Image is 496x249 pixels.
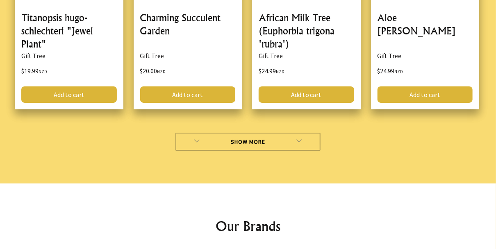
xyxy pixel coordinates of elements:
a: Add to cart [21,86,117,103]
a: Show More [175,133,320,151]
h2: Our Brands [13,216,483,236]
a: Add to cart [259,86,354,103]
a: Add to cart [378,86,473,103]
a: Add to cart [140,86,236,103]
